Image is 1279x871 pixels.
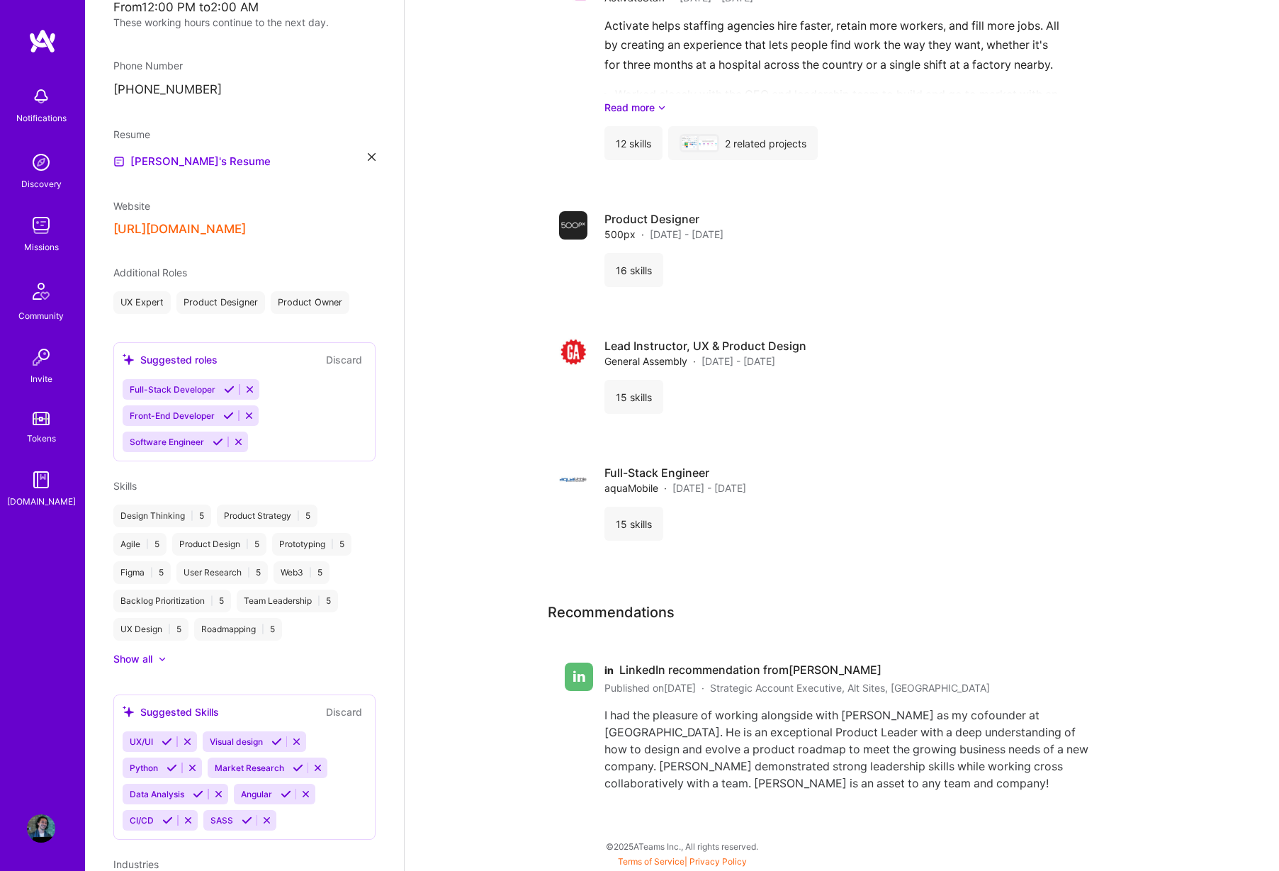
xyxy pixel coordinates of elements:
span: · [693,354,696,369]
div: Community [18,308,64,323]
div: [DOMAIN_NAME] [7,494,76,509]
i: Accept [213,437,223,447]
span: · [702,680,704,695]
i: Accept [162,815,173,826]
span: SASS [210,815,233,826]
span: Skills [113,480,137,492]
span: | [331,539,334,550]
i: Accept [281,789,291,799]
span: Angular [241,789,272,799]
div: User Research 5 [176,561,268,584]
span: Strategic Account Executive, Alt Sites, [GEOGRAPHIC_DATA] [710,680,990,695]
span: | [247,567,250,578]
div: 2 related projects [668,126,818,160]
i: Reject [187,763,198,773]
i: Accept [242,815,252,826]
h4: Full-Stack Engineer [604,465,746,481]
span: | [146,539,149,550]
i: Accept [271,736,282,747]
span: [DATE] - [DATE] [672,481,746,495]
span: | [297,510,300,522]
h4: Product Designer [604,211,723,227]
span: | [210,595,213,607]
img: Community [24,274,58,308]
span: [DATE] - [DATE] [702,354,775,369]
span: | [168,624,171,635]
img: Invite [27,343,55,371]
button: [URL][DOMAIN_NAME] [113,222,246,237]
img: Company logo [559,465,587,493]
img: Company logo [559,338,587,366]
i: Reject [233,437,244,447]
div: Backlog Prioritization 5 [113,590,231,612]
div: Product Design 5 [172,533,266,556]
div: 12 skills [604,126,663,160]
a: [PERSON_NAME]'s Resume [113,153,271,170]
i: icon SuggestedTeams [123,706,135,718]
span: Recommendations [548,602,675,623]
i: Reject [213,789,224,799]
div: I had the pleasure of working alongside with [PERSON_NAME] as my cofounder at [GEOGRAPHIC_DATA]. ... [604,707,1098,792]
i: icon Close [368,153,376,161]
h4: Lead Instructor, UX & Product Design [604,338,806,354]
a: Read more [604,100,1125,115]
span: | [261,624,264,635]
span: | [191,510,193,522]
span: | [618,856,747,867]
span: [DATE] - [DATE] [650,227,723,242]
div: Tokens [27,431,56,446]
div: 15 skills [604,507,663,541]
span: aquaMobile [604,481,658,495]
img: guide book [27,466,55,494]
i: Reject [182,736,193,747]
span: UX/UI [130,736,153,747]
img: ActivateStaff [699,136,717,150]
span: | [246,539,249,550]
i: Reject [183,815,193,826]
span: Software Engineer [130,437,204,447]
img: Resume [113,156,125,167]
div: Suggested roles [123,352,218,367]
i: Accept [224,384,235,395]
div: These working hours continue to the next day. [113,15,376,30]
div: Roadmapping 5 [194,618,282,641]
span: Python [130,763,158,773]
div: Discovery [21,176,62,191]
i: Reject [300,789,311,799]
div: UX Design 5 [113,618,188,641]
div: Product Owner [271,291,349,314]
span: | [150,567,153,578]
div: Product Strategy 5 [217,505,317,527]
span: Resume [113,128,150,140]
div: in [565,663,593,691]
div: Web3 5 [274,561,329,584]
span: Visual design [210,736,263,747]
div: Show all [113,652,152,666]
span: Additional Roles [113,266,187,279]
span: Full-Stack Developer [130,384,215,395]
span: in [604,663,614,678]
span: Market Research [215,763,284,773]
img: ActivateStaff [682,136,700,150]
span: | [317,595,320,607]
div: Design Thinking 5 [113,505,211,527]
span: | [309,567,312,578]
div: Suggested Skills [123,704,219,719]
div: 15 skills [604,380,663,414]
i: Accept [223,410,234,421]
a: Privacy Policy [689,856,747,867]
div: Agile 5 [113,533,167,556]
span: · [664,481,667,495]
span: Front-End Developer [130,410,215,421]
img: discovery [27,148,55,176]
button: Discard [322,352,366,368]
span: Website [113,200,150,212]
i: Reject [244,410,254,421]
span: · [641,227,644,242]
i: Accept [167,763,177,773]
span: 500px [604,227,636,242]
a: User Avatar [23,814,59,843]
span: Published on [DATE] [604,680,696,695]
div: Notifications [16,111,67,125]
span: Industries [113,858,159,870]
